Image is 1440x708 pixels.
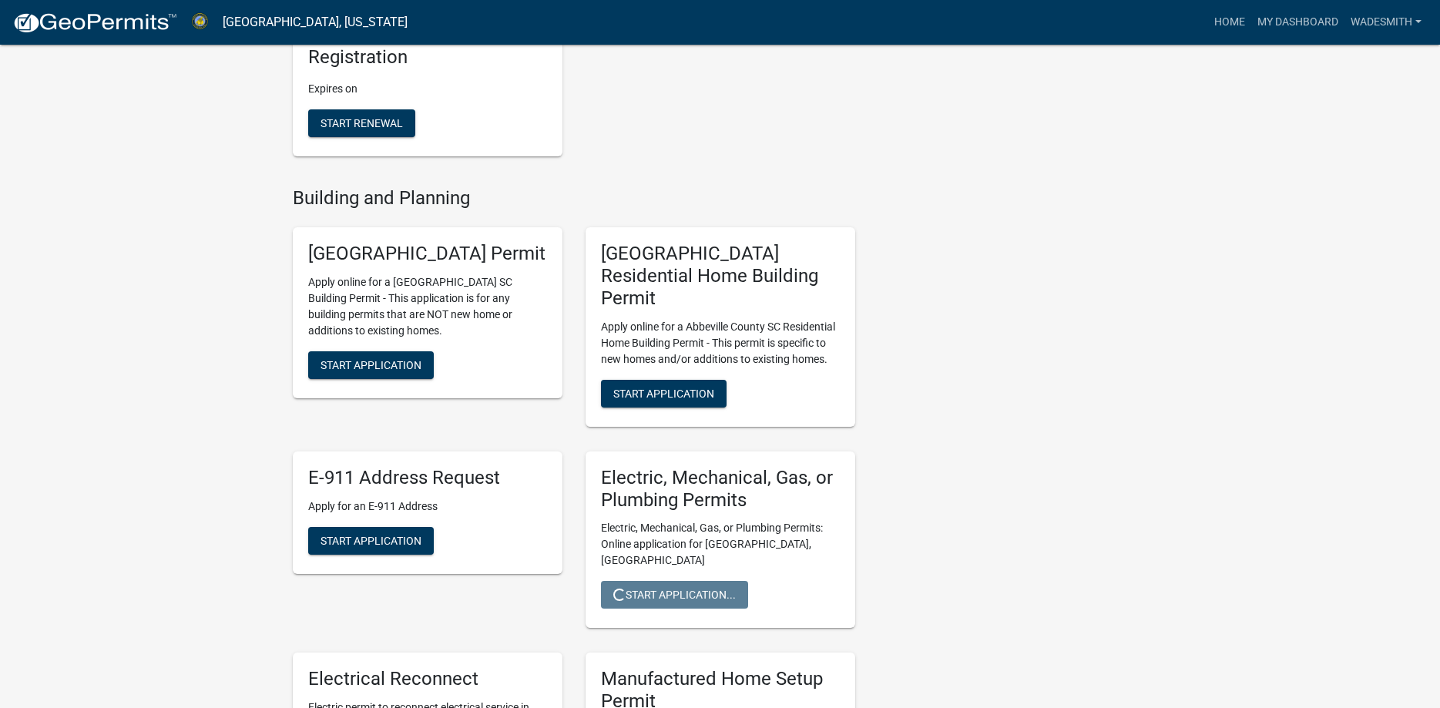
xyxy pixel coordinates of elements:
[321,116,403,129] span: Start Renewal
[308,527,434,555] button: Start Application
[1344,8,1428,37] a: wadesmith
[308,243,547,265] h5: [GEOGRAPHIC_DATA] Permit
[308,668,547,690] h5: Electrical Reconnect
[293,187,855,210] h4: Building and Planning
[1208,8,1251,37] a: Home
[321,359,421,371] span: Start Application
[601,380,727,408] button: Start Application
[601,520,840,569] p: Electric, Mechanical, Gas, or Plumbing Permits: Online application for [GEOGRAPHIC_DATA], [GEOGRA...
[601,581,748,609] button: Start Application...
[601,467,840,512] h5: Electric, Mechanical, Gas, or Plumbing Permits
[601,243,840,309] h5: [GEOGRAPHIC_DATA] Residential Home Building Permit
[308,24,547,69] h5: Mechanical Contractor Registration
[308,81,547,97] p: Expires on
[308,109,415,137] button: Start Renewal
[321,534,421,546] span: Start Application
[308,274,547,339] p: Apply online for a [GEOGRAPHIC_DATA] SC Building Permit - This application is for any building pe...
[613,387,714,399] span: Start Application
[1251,8,1344,37] a: My Dashboard
[308,498,547,515] p: Apply for an E-911 Address
[308,467,547,489] h5: E-911 Address Request
[308,351,434,379] button: Start Application
[613,589,736,601] span: Start Application...
[190,12,210,32] img: Abbeville County, South Carolina
[601,319,840,367] p: Apply online for a Abbeville County SC Residential Home Building Permit - This permit is specific...
[223,9,408,35] a: [GEOGRAPHIC_DATA], [US_STATE]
